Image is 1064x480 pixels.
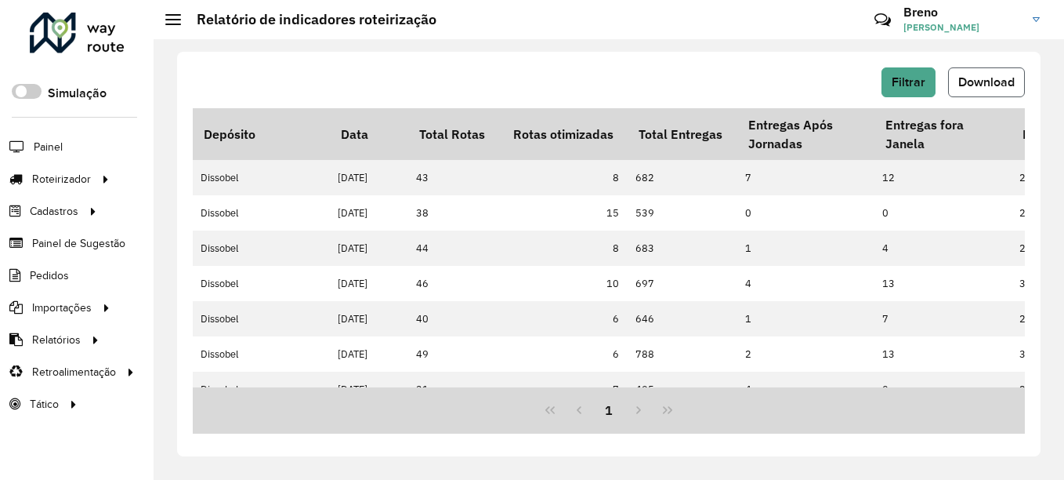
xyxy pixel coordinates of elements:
[193,301,330,336] td: Dissobel
[330,108,408,160] th: Data
[330,372,408,407] td: [DATE]
[628,266,737,301] td: 697
[594,395,624,425] button: 1
[874,231,1012,266] td: 4
[193,160,330,195] td: Dissobel
[408,266,502,301] td: 46
[903,5,1021,20] h3: Breno
[866,3,899,37] a: Contato Rápido
[30,203,78,220] span: Cadastros
[193,108,330,160] th: Depósito
[32,332,81,348] span: Relatórios
[628,231,737,266] td: 683
[737,160,874,195] td: 7
[892,75,925,89] span: Filtrar
[32,364,116,380] span: Retroalimentação
[502,160,628,195] td: 8
[408,372,502,407] td: 31
[737,301,874,336] td: 1
[30,267,69,284] span: Pedidos
[48,84,107,103] label: Simulação
[408,195,502,231] td: 38
[502,108,628,160] th: Rotas otimizadas
[330,336,408,372] td: [DATE]
[628,372,737,407] td: 495
[502,301,628,336] td: 6
[32,235,125,252] span: Painel de Sugestão
[330,301,408,336] td: [DATE]
[874,195,1012,231] td: 0
[32,171,91,187] span: Roteirizador
[330,195,408,231] td: [DATE]
[330,160,408,195] td: [DATE]
[628,301,737,336] td: 646
[193,336,330,372] td: Dissobel
[874,160,1012,195] td: 12
[408,301,502,336] td: 40
[958,75,1015,89] span: Download
[502,195,628,231] td: 15
[628,195,737,231] td: 539
[193,231,330,266] td: Dissobel
[874,336,1012,372] td: 13
[32,300,92,316] span: Importações
[737,266,874,301] td: 4
[737,231,874,266] td: 1
[330,231,408,266] td: [DATE]
[874,301,1012,336] td: 7
[502,231,628,266] td: 8
[881,67,936,97] button: Filtrar
[874,372,1012,407] td: 0
[34,139,63,155] span: Painel
[737,108,874,160] th: Entregas Após Jornadas
[737,372,874,407] td: 4
[408,160,502,195] td: 43
[628,336,737,372] td: 788
[948,67,1025,97] button: Download
[193,266,330,301] td: Dissobel
[193,195,330,231] td: Dissobel
[330,266,408,301] td: [DATE]
[628,108,737,160] th: Total Entregas
[408,336,502,372] td: 49
[502,372,628,407] td: 7
[874,266,1012,301] td: 13
[502,266,628,301] td: 10
[408,231,502,266] td: 44
[30,396,59,413] span: Tático
[502,336,628,372] td: 6
[874,108,1012,160] th: Entregas fora Janela
[737,336,874,372] td: 2
[181,11,436,28] h2: Relatório de indicadores roteirização
[193,372,330,407] td: Dissobel
[903,20,1021,35] span: [PERSON_NAME]
[628,160,737,195] td: 682
[408,108,502,160] th: Total Rotas
[737,195,874,231] td: 0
